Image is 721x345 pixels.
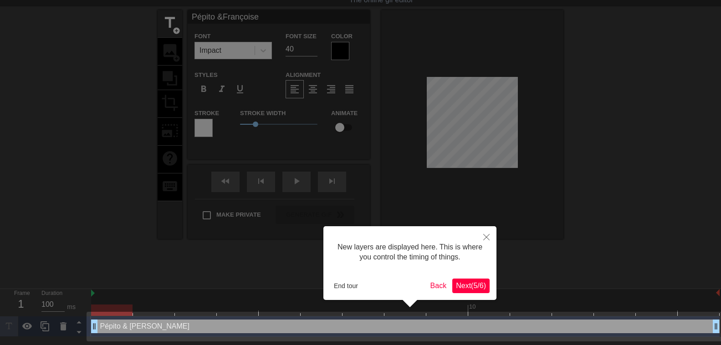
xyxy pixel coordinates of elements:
button: Next [452,279,490,293]
button: End tour [330,279,362,293]
button: Close [476,226,496,247]
span: Next ( 5 / 6 ) [456,282,486,289]
div: New layers are displayed here. This is where you control the timing of things. [330,233,490,272]
button: Back [427,279,450,293]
